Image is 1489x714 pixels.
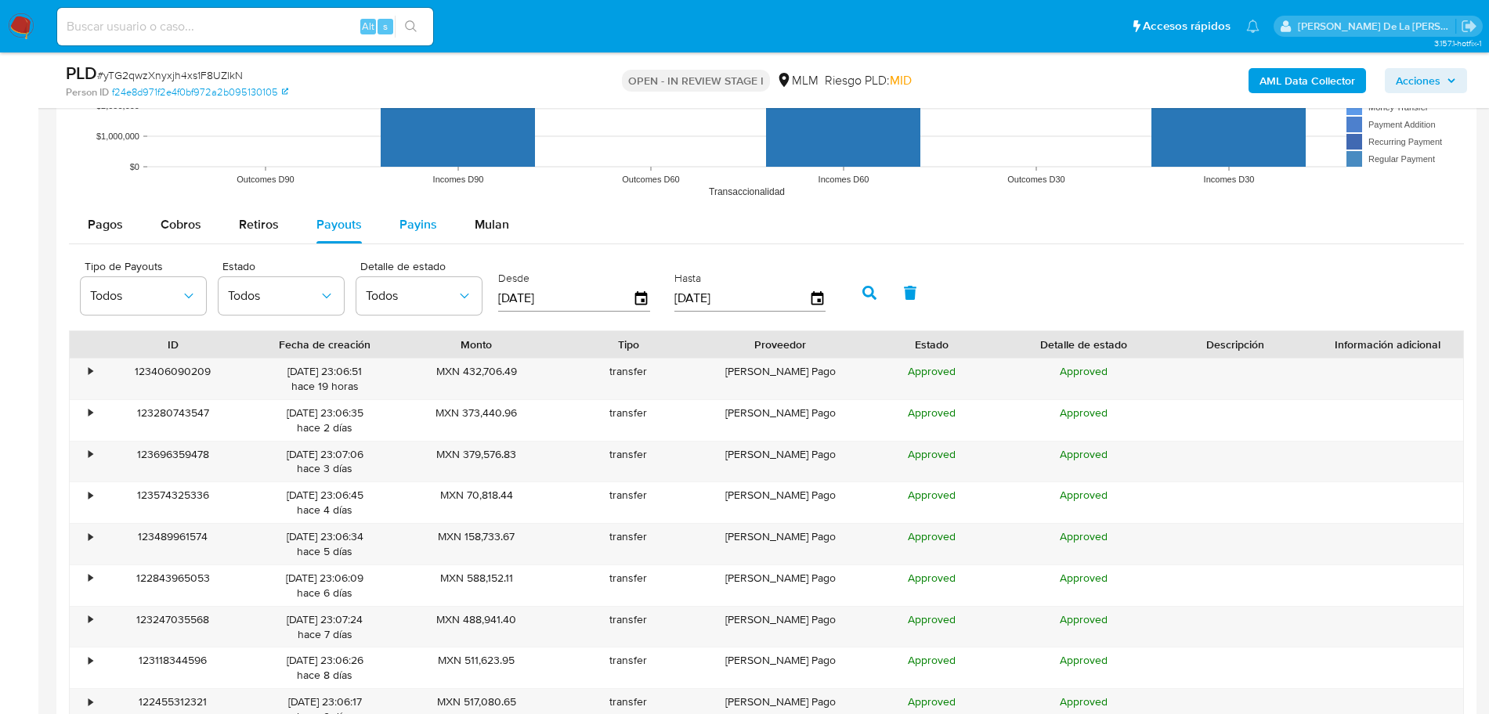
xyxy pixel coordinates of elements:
button: Acciones [1385,68,1467,93]
p: OPEN - IN REVIEW STAGE I [622,70,770,92]
span: Alt [362,19,374,34]
span: 3.157.1-hotfix-1 [1434,37,1481,49]
span: Accesos rápidos [1143,18,1231,34]
b: AML Data Collector [1260,68,1355,93]
p: javier.gutierrez@mercadolibre.com.mx [1298,19,1456,34]
span: MID [890,71,912,89]
a: Salir [1461,18,1477,34]
span: # yTG2qwzXnyxjh4xs1F8UZlkN [97,67,243,83]
a: f24e8d971f2e4f0bf972a2b095130105 [112,85,288,99]
button: search-icon [395,16,427,38]
div: MLM [776,72,819,89]
a: Notificaciones [1246,20,1260,33]
span: Riesgo PLD: [825,72,912,89]
b: PLD [66,60,97,85]
b: Person ID [66,85,109,99]
span: s [383,19,388,34]
span: Acciones [1396,68,1440,93]
input: Buscar usuario o caso... [57,16,433,37]
button: AML Data Collector [1249,68,1366,93]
